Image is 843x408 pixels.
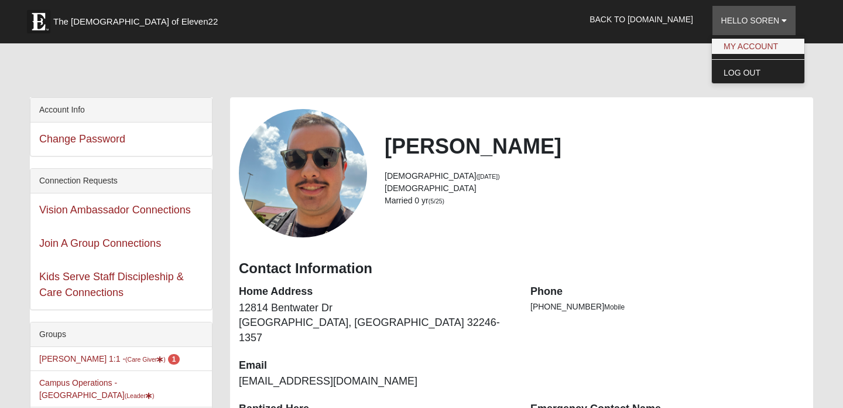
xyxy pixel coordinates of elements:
a: Back to [DOMAIN_NAME] [581,5,702,34]
span: Mobile [604,303,625,311]
a: Log Out [712,65,804,80]
a: Change Password [39,133,125,145]
li: [DEMOGRAPHIC_DATA] [385,170,804,182]
div: Groups [30,322,212,347]
small: ([DATE]) [477,173,500,180]
a: Hello Soren [712,6,796,35]
a: Kids Serve Staff Discipleship & Care Connections [39,271,184,298]
li: [PHONE_NUMBER] [530,301,804,313]
span: Hello Soren [721,16,780,25]
li: Married 0 yr [385,195,804,207]
a: My Account [712,39,804,54]
dd: [EMAIL_ADDRESS][DOMAIN_NAME] [239,374,513,389]
div: Account Info [30,98,212,123]
a: Campus Operations - [GEOGRAPHIC_DATA](Leader) [39,378,154,400]
dt: Phone [530,284,804,300]
img: Eleven22 logo [27,10,50,33]
small: (Leader ) [125,392,155,399]
li: [DEMOGRAPHIC_DATA] [385,182,804,195]
div: Connection Requests [30,169,212,193]
a: Join A Group Connections [39,237,161,249]
h3: Contact Information [239,260,804,277]
a: View Fullsize Photo [239,109,367,237]
small: (Care Giver ) [125,356,166,363]
dd: 12814 Bentwater Dr [GEOGRAPHIC_DATA], [GEOGRAPHIC_DATA] 32246-1357 [239,301,513,346]
span: The [DEMOGRAPHIC_DATA] of Eleven22 [53,16,218,28]
span: number of pending members [168,354,180,365]
a: [PERSON_NAME] 1:1 -(Care Giver) 1 [39,354,180,363]
dt: Home Address [239,284,513,300]
small: (5/25) [429,198,444,205]
a: The [DEMOGRAPHIC_DATA] of Eleven22 [21,4,255,33]
h2: [PERSON_NAME] [385,134,804,159]
dt: Email [239,358,513,373]
a: Vision Ambassador Connections [39,204,191,216]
